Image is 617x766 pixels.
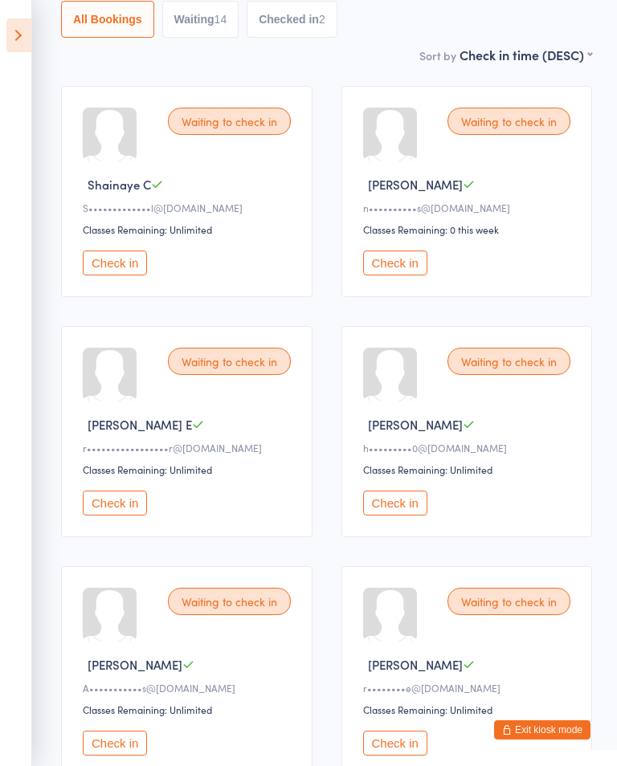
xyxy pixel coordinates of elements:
div: Check in time (DESC) [460,46,592,63]
label: Sort by [419,47,456,63]
div: 2 [319,13,325,26]
div: n••••••••••s@[DOMAIN_NAME] [363,201,576,214]
div: Waiting to check in [168,348,291,375]
div: r••••••••e@[DOMAIN_NAME] [363,681,576,695]
div: Classes Remaining: Unlimited [363,703,576,716]
button: Check in [363,251,427,275]
div: Waiting to check in [447,348,570,375]
button: Checked in2 [247,1,337,38]
button: Exit kiosk mode [494,720,590,740]
span: [PERSON_NAME] E [88,416,192,433]
button: Check in [83,491,147,515]
span: Shainaye C [88,176,151,193]
button: Check in [363,491,427,515]
div: Classes Remaining: 0 this week [363,222,576,236]
div: Waiting to check in [447,108,570,135]
span: [PERSON_NAME] [368,176,463,193]
div: Waiting to check in [168,588,291,615]
div: Waiting to check in [168,108,291,135]
span: [PERSON_NAME] [88,656,182,673]
div: Waiting to check in [447,588,570,615]
div: Classes Remaining: Unlimited [363,462,576,476]
button: All Bookings [61,1,154,38]
span: [PERSON_NAME] [368,656,463,673]
div: Classes Remaining: Unlimited [83,462,296,476]
div: Classes Remaining: Unlimited [83,222,296,236]
div: S•••••••••••••l@[DOMAIN_NAME] [83,201,296,214]
div: h•••••••••0@[DOMAIN_NAME] [363,441,576,454]
div: r•••••••••••••••••r@[DOMAIN_NAME] [83,441,296,454]
button: Check in [83,731,147,756]
button: Check in [83,251,147,275]
span: [PERSON_NAME] [368,416,463,433]
button: Check in [363,731,427,756]
div: Classes Remaining: Unlimited [83,703,296,716]
div: A•••••••••••s@[DOMAIN_NAME] [83,681,296,695]
button: Waiting14 [162,1,239,38]
div: 14 [215,13,227,26]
